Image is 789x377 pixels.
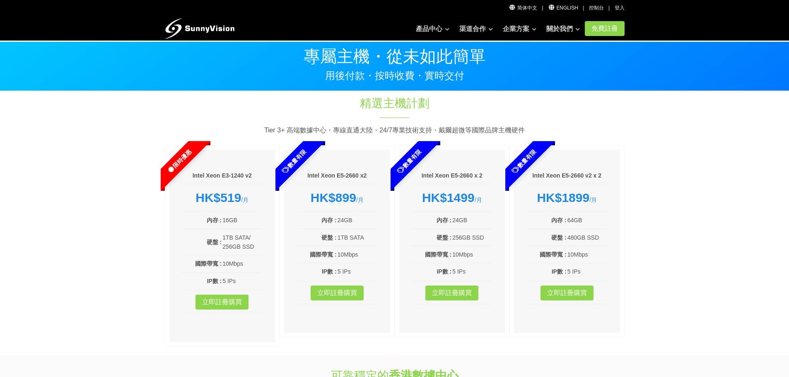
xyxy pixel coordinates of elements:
[322,268,337,275] b: IP數 :
[437,217,452,223] b: 內存 :
[222,233,263,252] td: 1TB SATA/ 256GB SSD
[540,251,567,258] b: 國際帶寬 :
[337,250,378,259] td: 10Mbps
[425,286,478,300] a: 立即註冊購買
[182,172,263,180] h6: Intel Xeon E3-1240 v2
[567,267,608,276] td: 5 IPs
[452,250,492,259] td: 10Mbps
[489,127,559,196] span: 數量有限
[321,234,337,241] b: 硬盤 :
[182,190,263,205] div: /月
[608,4,610,12] li: |
[437,234,452,241] b: 硬盤 :
[165,71,625,81] p: 用後付款・按時收費・實時交付
[552,268,567,275] b: IP數 :
[310,251,337,258] b: 國際帶寬 :
[425,251,452,258] b: 國際帶寬 :
[551,234,567,241] b: 硬盤 :
[452,215,492,225] td: 24GB
[526,172,608,180] h6: Intel Xeon E5-2660 v2 x 2
[195,191,241,204] strong: HK$519
[297,172,378,180] h6: Intel Xeon E5-2660 x2
[585,21,625,36] a: 免費註冊
[567,215,608,225] td: 64GB
[567,233,608,243] td: 480GB SSD
[412,190,493,205] div: /月
[416,21,449,37] a: 產品中心
[540,286,594,300] a: 立即註冊購買
[551,217,567,223] b: 內存 :
[583,4,584,12] li: |
[337,233,378,243] td: 1TB SATA
[195,295,249,310] a: 立即註冊購買
[546,21,580,37] a: 關於我們
[589,5,604,11] a: 控制台
[567,250,608,259] td: 10Mbps
[257,95,533,111] h1: 精選主機計劃
[526,190,608,205] div: /月
[452,233,492,243] td: 256GB SSD
[165,48,625,65] p: 專屬主機・從未如此簡單
[207,239,222,245] b: 硬盤 :
[222,259,263,269] td: 10Mbps
[437,268,451,275] b: IP數 :
[195,260,222,267] b: 國際帶寬 :
[422,191,475,204] strong: HK$1499
[311,191,356,204] strong: HK$899
[459,21,493,37] a: 渠道合作
[509,5,538,11] a: 简体中文
[542,4,543,12] li: |
[337,215,378,225] td: 24GB
[615,5,625,11] a: 登入
[207,278,222,284] b: IP數 :
[297,190,378,205] div: /月
[412,172,493,180] h6: Intel Xeon E5-2660 x 2
[222,276,263,286] td: 5 IPs
[144,127,214,196] span: 限時優惠
[222,215,263,225] td: 16GB
[207,217,222,223] b: 內存 :
[337,267,378,276] td: 5 IPs
[259,127,329,196] span: 數量有限
[321,217,337,223] b: 內存 :
[165,125,625,136] p: Tier 3+ 高端數據中心・專線直通大陸・24/7專業技術支持・戴爾超微等國際品牌主機硬件
[311,286,364,300] a: 立即註冊購買
[374,127,444,196] span: 數量有限
[503,21,536,37] a: 企業方案
[537,191,589,204] strong: HK$1899
[548,5,578,11] a: English
[452,267,492,276] td: 5 IPs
